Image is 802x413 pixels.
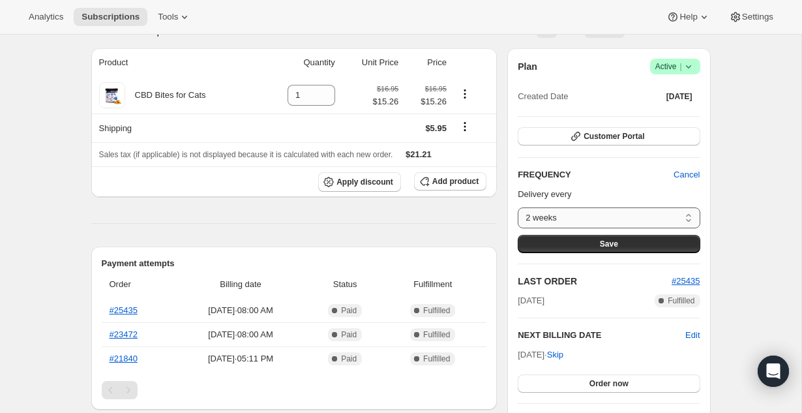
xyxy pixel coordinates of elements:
[518,235,700,253] button: Save
[721,8,781,26] button: Settings
[91,48,260,77] th: Product
[372,95,398,108] span: $15.26
[110,354,138,363] a: #21840
[589,378,629,389] span: Order now
[454,87,475,101] button: Product actions
[125,89,206,102] div: CBD Bites for Cats
[659,8,718,26] button: Help
[518,127,700,145] button: Customer Portal
[341,305,357,316] span: Paid
[406,149,432,159] span: $21.21
[102,381,487,399] nav: Pagination
[336,177,393,187] span: Apply discount
[518,375,700,393] button: Order now
[178,328,303,341] span: [DATE] · 08:00 AM
[341,329,357,340] span: Paid
[423,305,450,316] span: Fulfilled
[518,188,700,201] p: Delivery every
[377,85,398,93] small: $16.95
[402,48,451,77] th: Price
[102,257,487,270] h2: Payment attempts
[178,304,303,317] span: [DATE] · 08:00 AM
[674,168,700,181] span: Cancel
[672,275,700,288] button: #25435
[318,172,401,192] button: Apply discount
[539,344,571,365] button: Skip
[518,275,672,288] h2: LAST ORDER
[82,12,140,22] span: Subscriptions
[178,278,303,291] span: Billing date
[387,278,479,291] span: Fulfillment
[110,329,138,339] a: #23472
[659,87,700,106] button: [DATE]
[679,61,681,72] span: |
[655,60,695,73] span: Active
[518,329,685,342] h2: NEXT BILLING DATE
[454,119,475,134] button: Shipping actions
[21,8,71,26] button: Analytics
[150,8,199,26] button: Tools
[339,48,402,77] th: Unit Price
[158,12,178,22] span: Tools
[102,270,175,299] th: Order
[341,354,357,364] span: Paid
[423,354,450,364] span: Fulfilled
[99,150,393,159] span: Sales tax (if applicable) is not displayed because it is calculated with each new order.
[178,352,303,365] span: [DATE] · 05:11 PM
[547,348,563,361] span: Skip
[672,276,700,286] a: #25435
[311,278,379,291] span: Status
[91,114,260,142] th: Shipping
[518,168,674,181] h2: FREQUENCY
[425,123,447,133] span: $5.95
[423,329,450,340] span: Fulfilled
[679,12,697,22] span: Help
[758,356,789,387] div: Open Intercom Messenger
[600,239,618,249] span: Save
[584,131,644,142] span: Customer Portal
[518,294,544,307] span: [DATE]
[110,305,138,315] a: #25435
[742,12,773,22] span: Settings
[414,172,486,191] button: Add product
[260,48,339,77] th: Quantity
[74,8,147,26] button: Subscriptions
[668,296,694,306] span: Fulfilled
[406,95,447,108] span: $15.26
[666,164,707,185] button: Cancel
[425,85,447,93] small: $16.95
[518,60,537,73] h2: Plan
[685,329,700,342] button: Edit
[518,90,568,103] span: Created Date
[518,350,563,359] span: [DATE] ·
[29,12,63,22] span: Analytics
[666,91,692,102] span: [DATE]
[432,176,479,187] span: Add product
